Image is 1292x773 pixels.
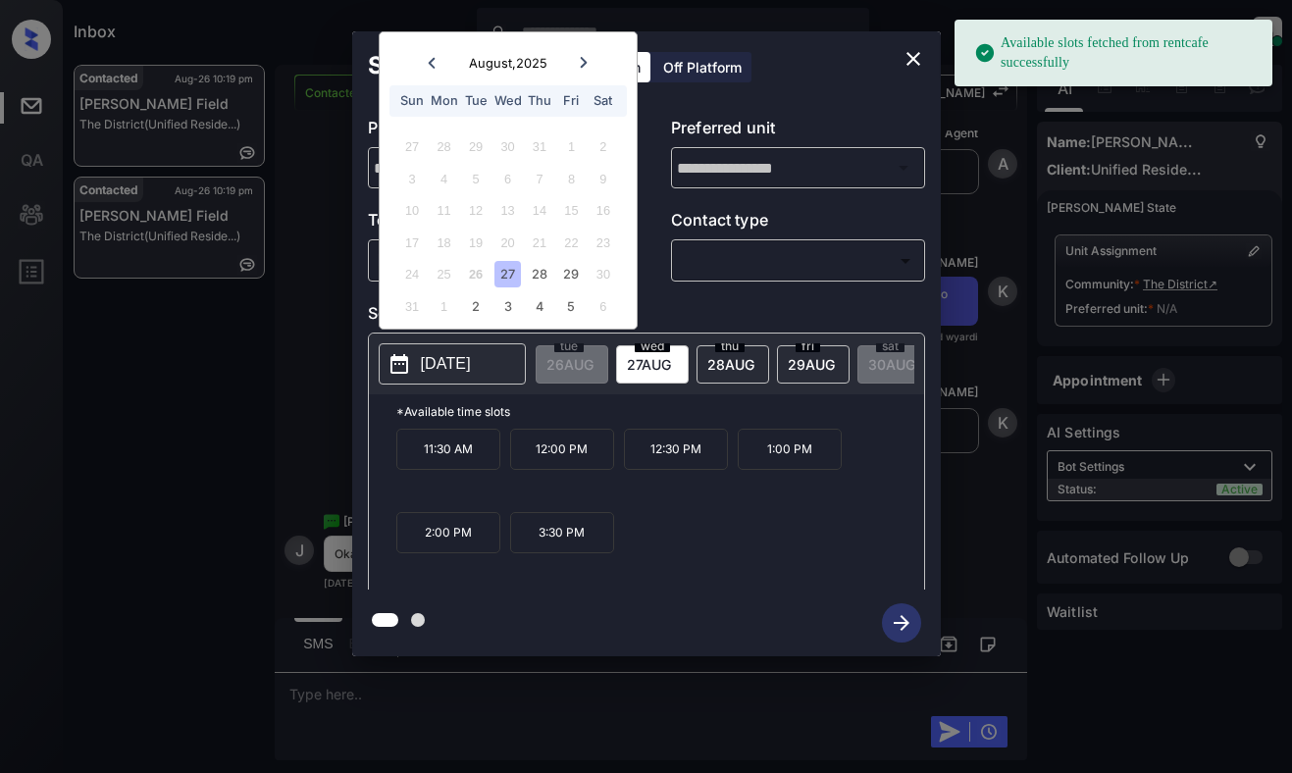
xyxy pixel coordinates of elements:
div: Not available Tuesday, August 19th, 2025 [462,230,489,256]
div: Not available Wednesday, August 13th, 2025 [494,197,521,224]
p: 11:30 AM [396,429,500,470]
div: Not available Sunday, August 10th, 2025 [399,197,426,224]
div: Not available Sunday, August 24th, 2025 [399,261,426,287]
div: Not available Friday, August 22nd, 2025 [558,230,585,256]
p: 3:30 PM [510,512,614,553]
div: Not available Sunday, August 3rd, 2025 [399,166,426,192]
div: Not available Monday, August 4th, 2025 [431,166,457,192]
div: Not available Wednesday, July 30th, 2025 [494,133,521,160]
p: 12:00 PM [510,429,614,470]
button: close [894,39,933,78]
p: [DATE] [421,352,471,376]
div: Not available Saturday, August 2nd, 2025 [590,133,616,160]
div: Not available Saturday, August 16th, 2025 [590,197,616,224]
div: Not available Sunday, August 17th, 2025 [399,230,426,256]
span: 29 AUG [788,356,835,373]
div: Not available Thursday, July 31st, 2025 [526,133,552,160]
div: Not available Monday, August 25th, 2025 [431,261,457,287]
div: Not available Sunday, August 31st, 2025 [399,293,426,320]
div: Not available Monday, August 11th, 2025 [431,197,457,224]
p: Select slot [368,301,925,333]
div: Sun [399,87,426,114]
span: thu [715,340,745,352]
div: Not available Sunday, July 27th, 2025 [399,133,426,160]
p: 2:00 PM [396,512,500,553]
div: Thu [526,87,552,114]
p: Preferred community [368,116,622,147]
div: Not available Friday, August 8th, 2025 [558,166,585,192]
div: Choose Thursday, September 4th, 2025 [526,293,552,320]
span: 27 AUG [627,356,671,373]
div: Mon [431,87,457,114]
div: date-select [777,345,850,384]
div: Not available Thursday, August 14th, 2025 [526,197,552,224]
p: Contact type [671,208,925,239]
div: Choose Thursday, August 28th, 2025 [526,261,552,287]
div: Not available Tuesday, August 26th, 2025 [462,261,489,287]
div: Not available Saturday, September 6th, 2025 [590,293,616,320]
span: wed [635,340,670,352]
div: Wed [494,87,521,114]
span: fri [796,340,820,352]
div: date-select [616,345,689,384]
div: Fri [558,87,585,114]
div: Tue [462,87,489,114]
div: Choose Wednesday, August 27th, 2025 [494,261,521,287]
p: *Available time slots [396,394,924,429]
div: Choose Friday, August 29th, 2025 [558,261,585,287]
div: Not available Monday, August 18th, 2025 [431,230,457,256]
div: In Person [373,244,617,277]
div: Off Platform [653,52,751,82]
div: Choose Tuesday, September 2nd, 2025 [462,293,489,320]
div: Sat [590,87,616,114]
p: 1:00 PM [738,429,842,470]
div: Choose Wednesday, September 3rd, 2025 [494,293,521,320]
div: Not available Thursday, August 7th, 2025 [526,166,552,192]
div: month 2025-08 [386,131,630,323]
p: Tour type [368,208,622,239]
div: Choose Friday, September 5th, 2025 [558,293,585,320]
div: Not available Saturday, August 9th, 2025 [590,166,616,192]
div: Not available Friday, August 1st, 2025 [558,133,585,160]
div: Not available Tuesday, August 5th, 2025 [462,166,489,192]
div: Available slots fetched from rentcafe successfully [974,26,1257,80]
div: Not available Wednesday, August 20th, 2025 [494,230,521,256]
h2: Schedule Tour [352,31,552,100]
div: Not available Tuesday, July 29th, 2025 [462,133,489,160]
div: Not available Thursday, August 21st, 2025 [526,230,552,256]
div: Not available Monday, July 28th, 2025 [431,133,457,160]
p: Preferred unit [671,116,925,147]
div: Not available Tuesday, August 12th, 2025 [462,197,489,224]
div: Not available Friday, August 15th, 2025 [558,197,585,224]
div: Not available Saturday, August 30th, 2025 [590,261,616,287]
div: Not available Monday, September 1st, 2025 [431,293,457,320]
span: 28 AUG [707,356,754,373]
button: [DATE] [379,343,526,385]
div: date-select [697,345,769,384]
div: Not available Saturday, August 23rd, 2025 [590,230,616,256]
div: Not available Wednesday, August 6th, 2025 [494,166,521,192]
p: 12:30 PM [624,429,728,470]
